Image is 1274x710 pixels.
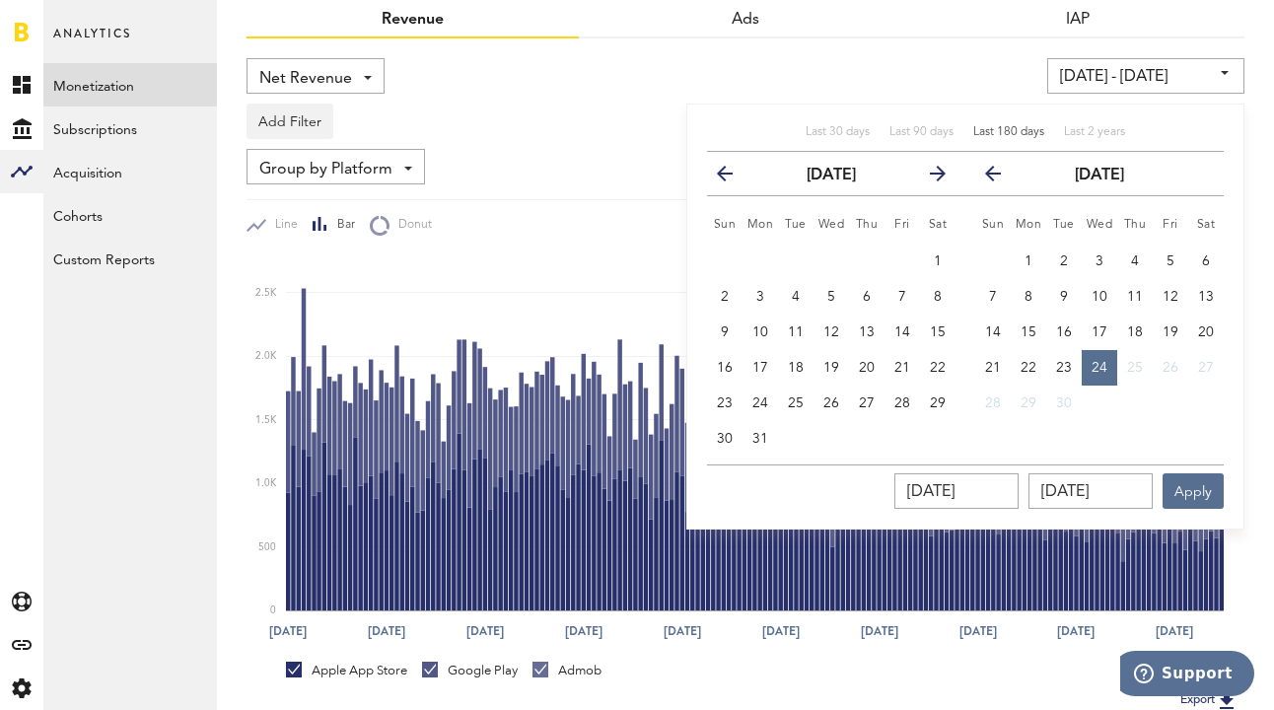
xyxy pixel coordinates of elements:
span: 20 [1198,325,1214,339]
button: 9 [707,315,743,350]
text: [DATE] [269,622,307,640]
span: 29 [930,396,946,410]
small: Saturday [1197,219,1216,231]
text: [DATE] [664,622,701,640]
span: 24 [752,396,768,410]
span: 17 [752,361,768,375]
button: 21 [885,350,920,386]
span: 26 [823,396,839,410]
span: Last 2 years [1064,126,1125,138]
span: 1 [934,254,942,268]
span: 3 [756,290,764,304]
text: [DATE] [466,622,504,640]
button: 13 [1188,279,1224,315]
span: 3 [1096,254,1103,268]
span: 28 [985,396,1001,410]
span: 29 [1021,396,1036,410]
button: 19 [1153,315,1188,350]
span: Group by Platform [259,153,392,186]
text: [DATE] [762,622,800,640]
span: 1 [1025,254,1032,268]
span: 20 [859,361,875,375]
span: 26 [1163,361,1178,375]
span: 11 [1127,290,1143,304]
span: 5 [1167,254,1174,268]
small: Thursday [856,219,879,231]
button: 11 [778,315,814,350]
button: 6 [1188,244,1224,279]
span: Bar [328,217,355,234]
button: 10 [743,315,778,350]
span: 21 [985,361,1001,375]
button: 19 [814,350,849,386]
span: 10 [752,325,768,339]
span: 8 [934,290,942,304]
button: 4 [1117,244,1153,279]
span: 2 [721,290,729,304]
div: Admob [532,662,602,679]
text: [DATE] [1057,622,1095,640]
span: 18 [1127,325,1143,339]
span: 16 [717,361,733,375]
button: 20 [1188,315,1224,350]
small: Sunday [982,219,1005,231]
span: 4 [792,290,800,304]
button: 14 [885,315,920,350]
button: 23 [707,386,743,421]
text: 500 [258,542,276,552]
text: [DATE] [565,622,602,640]
strong: [DATE] [1075,168,1124,183]
strong: [DATE] [807,168,856,183]
button: 7 [975,279,1011,315]
button: 22 [1011,350,1046,386]
button: 11 [1117,279,1153,315]
a: Custom Reports [43,237,217,280]
span: 16 [1056,325,1072,339]
span: 22 [1021,361,1036,375]
button: 24 [743,386,778,421]
button: 2 [707,279,743,315]
span: 24 [1092,361,1107,375]
span: 6 [1202,254,1210,268]
small: Tuesday [1053,219,1075,231]
a: Acquisition [43,150,217,193]
button: 29 [920,386,955,421]
text: 2.0K [255,352,277,362]
span: 10 [1092,290,1107,304]
small: Monday [1016,219,1042,231]
button: 25 [778,386,814,421]
span: 23 [717,396,733,410]
text: 2.5K [255,288,277,298]
span: 25 [788,396,804,410]
button: 22 [920,350,955,386]
text: 1.5K [255,415,277,425]
span: 19 [823,361,839,375]
span: 14 [985,325,1001,339]
a: Subscriptions [43,106,217,150]
small: Saturday [929,219,948,231]
div: Google Play [422,662,518,679]
span: 15 [1021,325,1036,339]
button: 18 [778,350,814,386]
button: 31 [743,421,778,457]
span: Net Revenue [259,62,352,96]
div: Apple App Store [286,662,407,679]
button: 23 [1046,350,1082,386]
text: [DATE] [368,622,405,640]
span: 12 [1163,290,1178,304]
span: 13 [1198,290,1214,304]
span: 9 [1060,290,1068,304]
iframe: Opens a widget where you can find more information [1120,651,1254,700]
button: 25 [1117,350,1153,386]
span: 2 [1060,254,1068,268]
button: 28 [975,386,1011,421]
button: 5 [814,279,849,315]
span: 17 [1092,325,1107,339]
button: 27 [849,386,885,421]
span: 23 [1056,361,1072,375]
a: IAP [1066,12,1090,28]
button: 29 [1011,386,1046,421]
button: 10 [1082,279,1117,315]
input: __.__.____ [894,473,1019,509]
